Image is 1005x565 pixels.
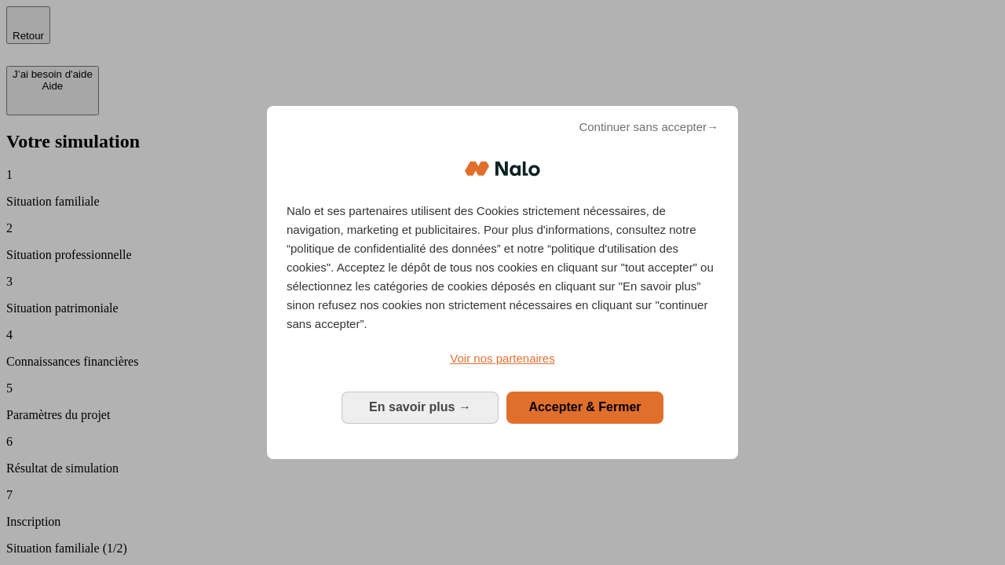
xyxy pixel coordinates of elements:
[287,202,718,334] p: Nalo et ses partenaires utilisent des Cookies strictement nécessaires, de navigation, marketing e...
[528,400,641,414] span: Accepter & Fermer
[287,349,718,368] a: Voir nos partenaires
[506,392,663,423] button: Accepter & Fermer: Accepter notre traitement des données et fermer
[267,106,738,458] div: Bienvenue chez Nalo Gestion du consentement
[342,392,499,423] button: En savoir plus: Configurer vos consentements
[450,352,554,365] span: Voir nos partenaires
[465,145,540,192] img: Logo
[369,400,471,414] span: En savoir plus →
[579,118,718,137] span: Continuer sans accepter→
